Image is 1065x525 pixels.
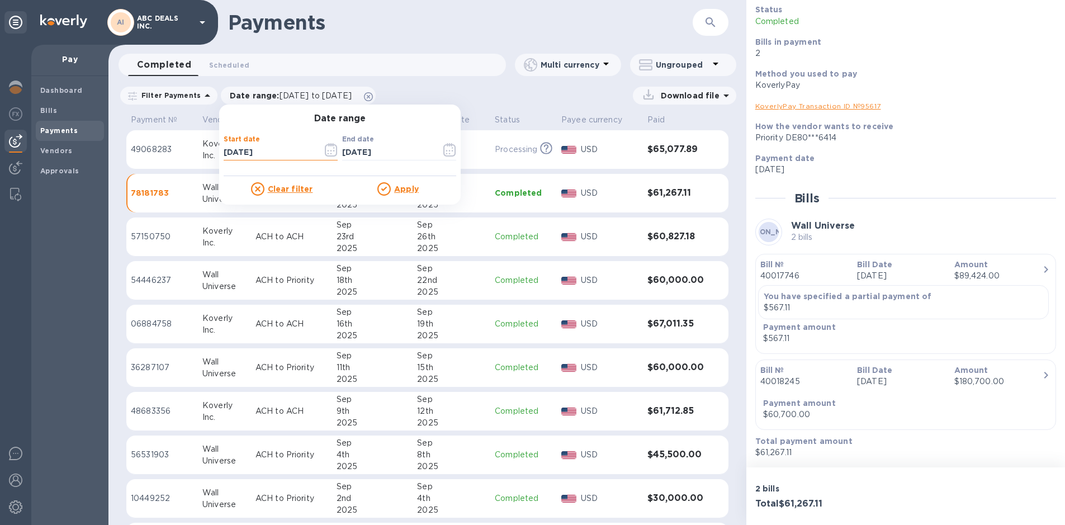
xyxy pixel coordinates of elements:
img: USD [561,320,576,328]
span: [DATE] to [DATE] [280,91,352,100]
div: 4th [337,449,409,461]
p: Pay [40,54,100,65]
p: Ungrouped [656,59,709,70]
img: USD [561,495,576,503]
p: $567.11 [764,302,1043,314]
label: End date [342,136,373,143]
div: Universe [202,281,247,292]
div: Date range:[DATE] to [DATE] [221,87,376,105]
div: Sep [337,219,409,231]
p: 36287107 [131,362,193,373]
p: ACH to Priority [255,493,328,504]
p: 48683356 [131,405,193,417]
h3: $61,267.11 [647,188,706,198]
b: Method you used to pay [755,69,857,78]
b: Wall Universe [791,220,855,231]
p: Download file [656,90,720,101]
div: Wall [202,487,247,499]
div: Koverly [202,225,247,237]
p: 06884758 [131,318,193,330]
div: 9th [337,405,409,417]
p: USD [581,231,639,243]
div: 18th [337,275,409,286]
p: [DATE] [857,376,945,387]
label: Start date [224,136,259,143]
div: Sep [417,350,486,362]
h3: $60,000.00 [647,362,706,373]
p: ABC DEALS INC. [137,15,193,30]
div: 2025 [417,417,486,429]
p: Processing [495,144,537,155]
p: 10449252 [131,493,193,504]
b: Total payment amount [755,437,853,446]
p: Completed [495,362,552,373]
div: Inc. [202,324,247,336]
div: 2025 [337,286,409,298]
p: 40017746 [760,270,848,282]
p: Completed [495,318,552,330]
div: 22nd [417,275,486,286]
b: [PERSON_NAME] [737,228,801,236]
div: Wall [202,356,247,368]
img: USD [561,146,576,154]
button: Bill №40017746Bill Date[DATE]Amount$89,424.00You have specified a partial payment of$567.11Paymen... [755,254,1056,354]
p: Paid [647,114,665,126]
b: Bill № [760,260,784,269]
div: 2025 [417,243,486,254]
div: $180,700.00 [954,376,1042,387]
p: USD [581,493,639,504]
h3: $30,000.00 [647,493,706,504]
div: 8th [417,449,486,461]
p: Completed [495,231,552,243]
h3: $67,011.35 [647,319,706,329]
h3: $65,077.89 [647,144,706,155]
div: Inc. [202,412,247,423]
p: ACH to Priority [255,275,328,286]
p: USD [581,144,639,155]
h2: Bills [794,191,820,205]
p: Filter Payments [137,91,201,100]
p: Status [495,114,520,126]
div: Koverly [202,313,247,324]
span: Completed [137,57,191,73]
span: Paid [647,114,679,126]
span: Payee currency [561,114,637,126]
div: KoverlyPay [755,79,1047,91]
div: Sep [337,481,409,493]
div: 2nd [337,493,409,504]
div: Wall [202,443,247,455]
p: Completed [755,16,950,27]
img: USD [561,408,576,415]
p: ACH to ACH [255,231,328,243]
div: Sep [417,263,486,275]
div: $89,424.00 [954,270,1042,282]
p: USD [581,318,639,330]
p: USD [581,405,639,417]
b: Status [755,5,783,14]
h3: $61,712.85 [647,406,706,417]
p: Multi currency [541,59,599,70]
div: Inc. [202,150,247,162]
p: [DATE] [755,164,1047,176]
button: Bill №40018245Bill Date[DATE]Amount$180,700.00Payment amount$60,700.00 [755,360,1056,430]
b: Payment amount [763,399,836,408]
b: AI [117,18,125,26]
span: Vendor [202,114,245,126]
p: [DATE] [857,270,945,282]
div: Inc. [202,237,247,249]
p: Completed [495,405,552,417]
div: 2025 [337,373,409,385]
div: 11th [337,362,409,373]
div: Unpin categories [4,11,27,34]
div: Sep [417,481,486,493]
b: Approvals [40,167,79,175]
div: Sep [337,306,409,318]
img: Logo [40,15,87,28]
div: Sep [337,437,409,449]
img: Foreign exchange [9,107,22,121]
p: 40018245 [760,376,848,387]
div: Sep [417,219,486,231]
div: 2025 [337,199,409,211]
h3: $60,827.18 [647,231,706,242]
div: Priority DE80***6414 [755,132,1047,144]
